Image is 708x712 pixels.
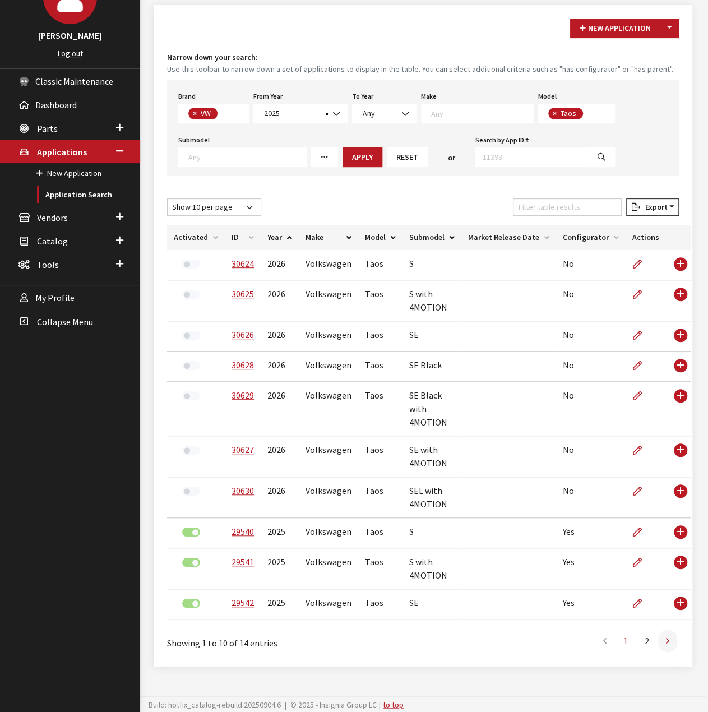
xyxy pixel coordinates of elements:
[200,108,214,118] span: VW
[358,250,402,280] td: Taos
[402,280,461,321] td: S with 4MOTION
[299,250,358,280] td: Volkswagen
[556,548,626,589] td: Yes
[359,108,409,119] span: Any
[232,556,254,567] a: 29541
[559,108,579,118] span: Taos
[232,329,254,340] a: 30626
[167,52,679,63] h4: Narrow down your search:
[193,108,197,118] span: ×
[402,321,461,352] td: SE
[35,99,77,110] span: Dashboard
[358,321,402,352] td: Taos
[666,382,691,436] td: Use Enter key to show more/less
[640,202,667,212] span: Export
[343,147,382,167] button: Apply
[299,436,358,477] td: Volkswagen
[666,589,691,619] td: Use Enter key to show more/less
[632,382,651,410] a: Edit Application
[58,48,83,58] a: Log out
[666,250,691,280] td: Use Enter key to show more/less
[556,382,626,436] td: No
[475,135,529,145] label: Search by App ID #
[632,436,651,464] a: Edit Application
[363,108,375,118] span: Any
[632,548,651,576] a: Edit Application
[188,108,218,119] li: VW
[232,258,254,269] a: 30624
[299,589,358,619] td: Volkswagen
[666,518,691,548] td: Use Enter key to show more/less
[220,109,226,119] textarea: Search
[358,352,402,382] td: Taos
[290,700,377,710] span: © 2025 - Insignia Group LC
[632,280,651,308] a: Edit Application
[632,352,651,380] a: Edit Application
[513,198,622,216] input: Filter table results
[556,352,626,382] td: No
[225,225,261,250] th: ID: activate to sort column ascending
[325,109,329,119] span: ×
[556,250,626,280] td: No
[299,321,358,352] td: Volkswagen
[232,359,254,371] a: 30628
[35,293,75,304] span: My Profile
[37,235,68,247] span: Catalog
[261,436,299,477] td: 2026
[556,436,626,477] td: No
[261,477,299,518] td: 2026
[632,321,651,349] a: Edit Application
[383,700,404,710] a: to top
[37,123,58,134] span: Parts
[570,19,660,38] button: New Application
[556,589,626,619] td: Yes
[548,108,559,119] button: Remove item
[261,589,299,619] td: 2025
[387,147,428,167] button: Reset
[299,518,358,548] td: Volkswagen
[402,250,461,280] td: S
[352,104,417,123] span: Any
[666,477,691,518] td: Use Enter key to show more/less
[626,198,679,216] button: Export
[261,548,299,589] td: 2025
[232,288,254,299] a: 30625
[232,390,254,401] a: 30629
[167,225,225,250] th: Activated: activate to sort column ascending
[632,518,651,546] a: Edit Application
[666,321,691,352] td: Use Enter key to show more/less
[261,225,299,250] th: Year: activate to sort column ascending
[253,104,348,123] span: 2025
[299,352,358,382] td: Volkswagen
[253,91,283,101] label: From Year
[37,259,59,270] span: Tools
[402,518,461,548] td: S
[548,108,583,119] li: Taos
[352,91,373,101] label: To Year
[379,700,381,710] span: |
[358,589,402,619] td: Taos
[261,321,299,352] td: 2026
[402,225,461,250] th: Submodel: activate to sort column ascending
[322,108,329,121] button: Remove all items
[299,225,358,250] th: Make: activate to sort column ascending
[167,63,679,75] small: Use this toolbar to narrow down a set of applications to display in the table. You can select add...
[358,518,402,548] td: Taos
[421,91,437,101] label: Make
[358,436,402,477] td: Taos
[402,589,461,619] td: SE
[261,280,299,321] td: 2026
[556,477,626,518] td: No
[402,382,461,436] td: SE Black with 4MOTION
[285,700,286,710] span: |
[666,436,691,477] td: Use Enter key to show more/less
[35,76,113,87] span: Classic Maintenance
[11,29,129,42] h3: [PERSON_NAME]
[448,152,455,164] span: or
[586,109,592,119] textarea: Search
[261,108,322,119] span: 2025
[37,146,87,158] span: Applications
[232,526,254,537] a: 29540
[261,352,299,382] td: 2026
[149,700,281,710] span: Build: hotfix_catalog-rebuild.20250904.6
